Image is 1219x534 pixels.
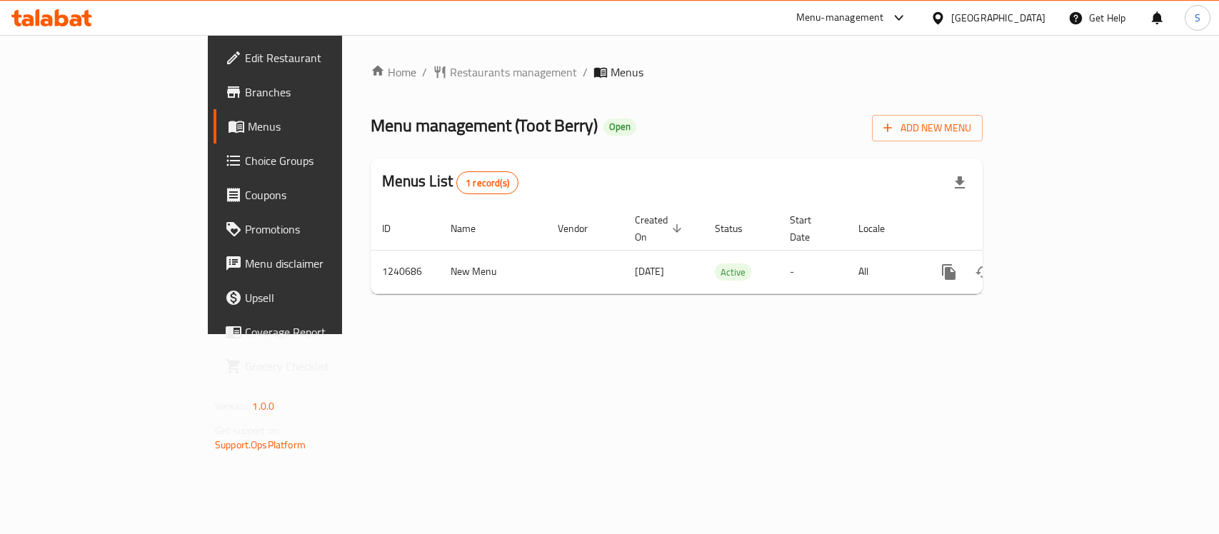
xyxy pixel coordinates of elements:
[439,250,546,293] td: New Menu
[951,10,1045,26] div: [GEOGRAPHIC_DATA]
[245,152,400,169] span: Choice Groups
[248,118,400,135] span: Menus
[245,221,400,238] span: Promotions
[214,246,411,281] a: Menu disclaimer
[847,250,920,293] td: All
[457,176,518,190] span: 1 record(s)
[214,75,411,109] a: Branches
[215,421,281,440] span: Get support on:
[245,186,400,203] span: Coupons
[371,207,1080,294] table: enhanced table
[252,397,274,415] span: 1.0.0
[451,220,494,237] span: Name
[382,171,518,194] h2: Menus List
[635,211,686,246] span: Created On
[1195,10,1200,26] span: S
[214,315,411,349] a: Coverage Report
[883,119,971,137] span: Add New Menu
[715,220,761,237] span: Status
[611,64,643,81] span: Menus
[778,250,847,293] td: -
[214,41,411,75] a: Edit Restaurant
[450,64,577,81] span: Restaurants management
[214,143,411,178] a: Choice Groups
[245,49,400,66] span: Edit Restaurant
[382,220,409,237] span: ID
[214,178,411,212] a: Coupons
[603,121,636,133] span: Open
[872,115,983,141] button: Add New Menu
[966,255,1000,289] button: Change Status
[245,255,400,272] span: Menu disclaimer
[932,255,966,289] button: more
[422,64,427,81] li: /
[214,281,411,315] a: Upsell
[715,264,751,281] span: Active
[245,84,400,101] span: Branches
[245,323,400,341] span: Coverage Report
[558,220,606,237] span: Vendor
[858,220,903,237] span: Locale
[796,9,884,26] div: Menu-management
[245,358,400,375] span: Grocery Checklist
[943,166,977,200] div: Export file
[790,211,830,246] span: Start Date
[371,64,983,81] nav: breadcrumb
[214,109,411,143] a: Menus
[583,64,588,81] li: /
[920,207,1080,251] th: Actions
[214,212,411,246] a: Promotions
[433,64,577,81] a: Restaurants management
[635,262,664,281] span: [DATE]
[245,289,400,306] span: Upsell
[603,119,636,136] div: Open
[456,171,518,194] div: Total records count
[214,349,411,383] a: Grocery Checklist
[215,435,306,454] a: Support.OpsPlatform
[215,397,250,415] span: Version:
[371,109,598,141] span: Menu management ( Toot Berry )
